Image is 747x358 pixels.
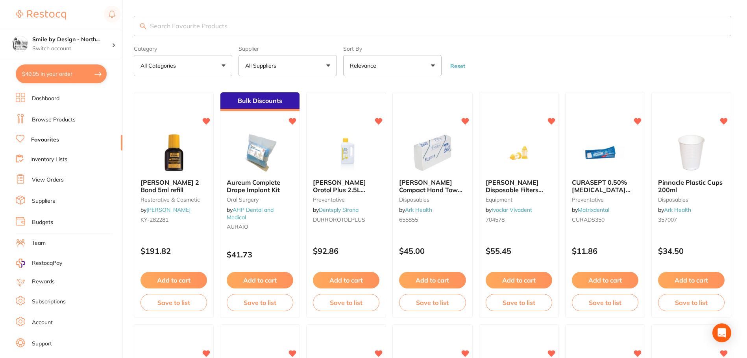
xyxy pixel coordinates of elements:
[227,294,293,311] button: Save to list
[399,246,466,255] p: $45.00
[227,250,293,259] p: $41.73
[227,223,248,230] span: AURAIO
[141,179,207,193] b: SE BOND 2 Bond 5ml refill
[572,246,638,255] p: $11.86
[32,176,64,184] a: View Orders
[572,206,609,213] span: by
[146,206,190,213] a: [PERSON_NAME]
[712,323,731,342] div: Open Intercom Messenger
[239,46,337,52] label: Supplier
[572,294,638,311] button: Save to list
[12,36,28,52] img: Smile by Design - North Sydney
[658,246,725,255] p: $34.50
[32,116,76,124] a: Browse Products
[319,206,359,213] a: Dentsply Sirona
[227,179,293,193] b: Aureum Complete Drape Implant Kit
[399,196,466,203] small: disposables
[30,156,67,163] a: Inventory Lists
[407,133,458,173] img: Scott Compact Hand Towel 29.5x19cm 5855
[658,294,725,311] button: Save to list
[666,133,717,173] img: Pinnacle Plastic Cups 200ml
[486,206,532,213] span: by
[32,340,52,348] a: Support
[664,206,691,213] a: Ark Health
[31,136,59,144] a: Favourites
[134,55,232,76] button: All Categories
[32,239,46,247] a: Team
[572,178,631,201] span: CURASEPT 0.50% [MEDICAL_DATA] ADS Gel 30ml tube
[658,206,691,213] span: by
[32,95,59,103] a: Dashboard
[572,216,605,223] span: CURADS350
[239,55,337,76] button: All Suppliers
[405,206,432,213] a: Ark Health
[350,62,379,70] p: Relevance
[658,178,723,193] span: Pinnacle Plastic Cups 200ml
[399,179,466,193] b: Scott Compact Hand Towel 29.5x19cm 5855
[579,133,631,173] img: CURASEPT 0.50% Chlorhexidine ADS Gel 30ml tube
[227,178,280,193] span: Aureum Complete Drape Implant Kit
[399,206,432,213] span: by
[16,10,66,20] img: Restocq Logo
[658,272,725,288] button: Add to cart
[399,216,418,223] span: 655855
[32,298,66,306] a: Subscriptions
[32,197,55,205] a: Suppliers
[313,272,379,288] button: Add to cart
[313,178,376,208] span: [PERSON_NAME] Orotol Plus 2.5L Bottle – Daily Suction Cleaner
[134,46,232,52] label: Category
[493,133,544,173] img: Durr Disposable Filters Yellow (0725-041-00) / 12
[134,16,731,36] input: Search Favourite Products
[399,272,466,288] button: Add to cart
[492,206,532,213] a: Ivoclar Vivadent
[32,259,62,267] span: RestocqPay
[148,133,200,173] img: SE BOND 2 Bond 5ml refill
[220,92,300,111] div: Bulk Discounts
[313,179,379,193] b: Durr Orotol Plus 2.5L Bottle – Daily Suction Cleaner
[486,246,552,255] p: $55.45
[227,206,274,220] span: by
[572,196,638,203] small: preventative
[578,206,609,213] a: Matrixdental
[141,272,207,288] button: Add to cart
[16,6,66,24] a: Restocq Logo
[32,278,55,286] a: Rewards
[32,218,53,226] a: Budgets
[141,178,199,193] span: [PERSON_NAME] 2 Bond 5ml refill
[572,179,638,193] b: CURASEPT 0.50% Chlorhexidine ADS Gel 30ml tube
[321,133,372,173] img: Durr Orotol Plus 2.5L Bottle – Daily Suction Cleaner
[141,206,190,213] span: by
[16,259,25,268] img: RestocqPay
[486,294,552,311] button: Save to list
[399,294,466,311] button: Save to list
[141,246,207,255] p: $191.82
[448,62,468,70] button: Reset
[486,272,552,288] button: Add to cart
[658,196,725,203] small: disposables
[486,178,552,208] span: [PERSON_NAME] Disposable Filters Yellow (0725-041-00) / 12
[141,196,207,203] small: restorative & cosmetic
[313,294,379,311] button: Save to list
[399,178,463,201] span: [PERSON_NAME] Compact Hand Towel 29.5x19cm 5855
[343,55,442,76] button: Relevance
[32,45,112,53] p: Switch account
[16,64,107,83] button: $49.95 in your order
[313,216,365,223] span: DURROROTOLPLUS
[141,62,179,70] p: All Categories
[313,206,359,213] span: by
[227,196,293,203] small: oral surgery
[486,216,505,223] span: 704578
[486,196,552,203] small: equipment
[16,259,62,268] a: RestocqPay
[32,319,53,327] a: Account
[486,179,552,193] b: Durr Disposable Filters Yellow (0725-041-00) / 12
[658,216,677,223] span: 357007
[141,294,207,311] button: Save to list
[235,133,286,173] img: Aureum Complete Drape Implant Kit
[32,36,112,44] h4: Smile by Design - North Sydney
[343,46,442,52] label: Sort By
[572,272,638,288] button: Add to cart
[141,216,168,223] span: KY-282281
[658,179,725,193] b: Pinnacle Plastic Cups 200ml
[313,246,379,255] p: $92.86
